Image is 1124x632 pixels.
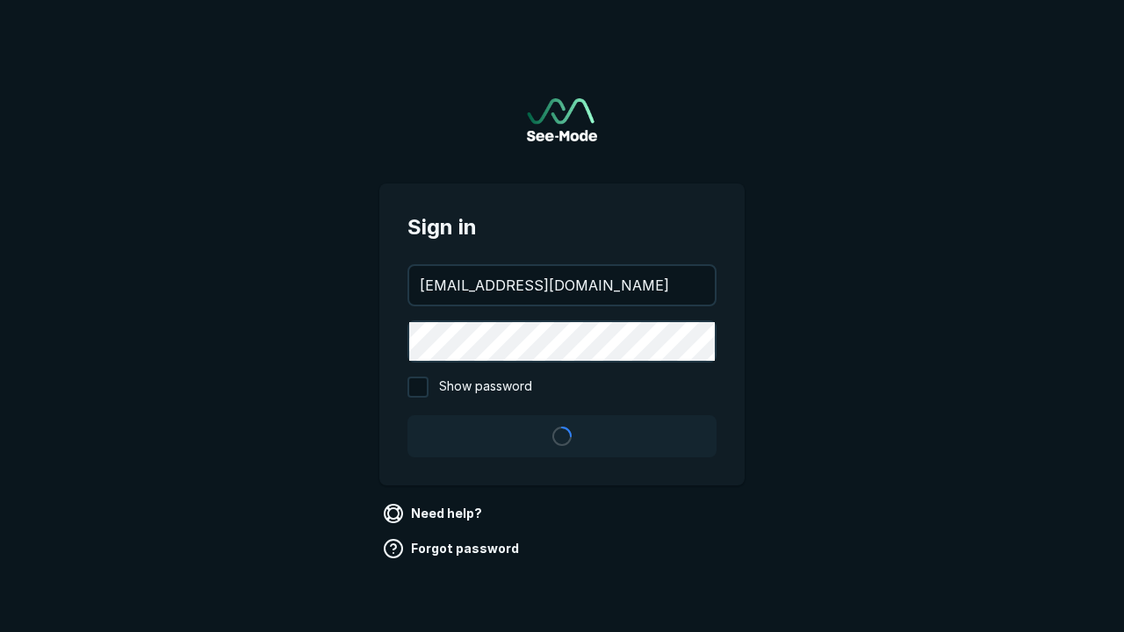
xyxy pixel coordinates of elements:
span: Sign in [407,212,717,243]
a: Forgot password [379,535,526,563]
img: See-Mode Logo [527,98,597,141]
a: Need help? [379,499,489,528]
a: Go to sign in [527,98,597,141]
input: your@email.com [409,266,715,305]
span: Show password [439,377,532,398]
